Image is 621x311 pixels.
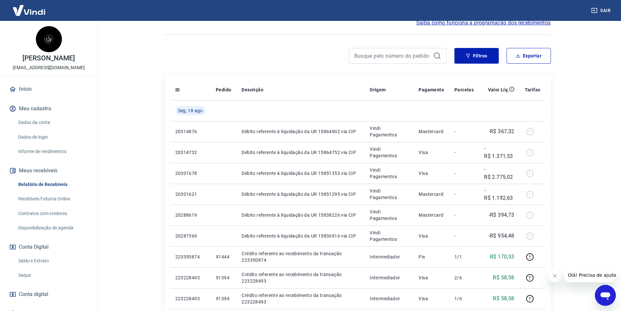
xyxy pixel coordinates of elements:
p: Visa [419,149,444,156]
span: Olá! Precisa de ajuda? [4,5,55,10]
p: Crédito referente ao recebimento da transação 223228493 [242,271,359,284]
p: 2/6 [454,274,474,281]
p: Vindi Pagamentos [370,125,408,138]
p: Mastercard [419,212,444,218]
p: R$ 58,58 [493,274,514,282]
p: 223228493 [175,295,205,302]
p: Vindi Pagamentos [370,188,408,201]
p: 20314732 [175,149,205,156]
a: Dados de login [16,131,90,144]
p: -R$ 1.192,63 [484,186,514,202]
button: Meu cadastro [8,101,90,116]
button: Sair [590,5,613,17]
p: Vindi Pagamentos [370,167,408,180]
p: -R$ 367,32 [489,128,514,135]
p: Pagamento [419,86,444,93]
img: Vindi [8,0,50,20]
p: 20314876 [175,128,205,135]
p: Visa [419,233,444,239]
p: Tarifas [525,86,540,93]
a: Informe de rendimentos [16,145,90,158]
p: [PERSON_NAME] [22,55,75,62]
p: -R$ 394,73 [489,211,514,219]
p: Visa [419,274,444,281]
p: Visa [419,295,444,302]
button: Conta Digital [8,240,90,254]
p: Intermediador [370,274,408,281]
iframe: Botão para abrir a janela de mensagens [595,285,616,306]
p: Débito referente à liquidação da UR 15864752 via CIP [242,149,359,156]
a: Saldo e Extrato [16,254,90,268]
p: 1/6 [454,295,474,302]
p: Mastercard [419,128,444,135]
p: Débito referente à liquidação da UR 15851353 via CIP [242,170,359,177]
p: Descrição [242,86,263,93]
p: - [454,149,474,156]
p: 91394 [216,295,231,302]
a: Relatório de Recebíveis [16,178,90,191]
p: Crédito referente ao recebimento da transação 223228493 [242,292,359,305]
p: Origem [370,86,386,93]
p: -R$ 2.775,02 [484,165,514,181]
p: 20301678 [175,170,205,177]
p: - [454,233,474,239]
p: - [454,212,474,218]
p: Intermediador [370,295,408,302]
a: Saiba como funciona a programação dos recebimentos [416,19,551,27]
p: 223228493 [175,274,205,281]
a: Saque [16,269,90,282]
p: 20288619 [175,212,205,218]
p: R$ 170,53 [490,253,514,261]
p: ID [175,86,180,93]
button: Exportar [507,48,551,64]
p: [EMAIL_ADDRESS][DOMAIN_NAME] [13,64,85,71]
p: - [454,170,474,177]
p: Vindi Pagamentos [370,146,408,159]
p: 1/1 [454,254,474,260]
iframe: Mensagem da empresa [564,268,616,282]
p: Débito referente à liquidação da UR 15851295 via CIP [242,191,359,197]
button: Meus recebíveis [8,163,90,178]
p: Pedido [216,86,231,93]
p: 20301621 [175,191,205,197]
a: Contratos com credores [16,207,90,220]
p: Crédito referente ao recebimento da transação 223350874 [242,250,359,263]
p: Vindi Pagamentos [370,229,408,242]
a: Conta digital [8,287,90,302]
span: Seg, 18 ago [178,107,203,114]
a: Início [8,82,90,96]
p: 223350874 [175,254,205,260]
p: -R$ 954,48 [489,232,514,240]
span: Conta digital [19,290,48,299]
p: Valor Líq. [488,86,509,93]
p: Visa [419,170,444,177]
p: Vindi Pagamentos [370,209,408,222]
p: Parcelas [454,86,474,93]
button: Filtros [454,48,499,64]
p: -R$ 1.371,53 [484,145,514,160]
p: Pix [419,254,444,260]
p: - [454,191,474,197]
iframe: Fechar mensagem [548,269,561,282]
p: - [454,128,474,135]
p: R$ 58,58 [493,295,514,303]
p: Débito referente à liquidação da UR 15838226 via CIP [242,212,359,218]
a: Disponibilização de agenda [16,221,90,235]
p: 91444 [216,254,231,260]
p: Débito referente à liquidação da UR 15864902 via CIP [242,128,359,135]
a: Dados da conta [16,116,90,129]
p: 91394 [216,274,231,281]
p: Débito referente à liquidação da UR 15836916 via CIP [242,233,359,239]
a: Recebíveis Futuros Online [16,192,90,206]
img: b5e33111-34ac-49f4-b4a7-cf72cf069c64.jpeg [36,26,62,52]
input: Busque pelo número do pedido [354,51,431,61]
p: Mastercard [419,191,444,197]
p: Intermediador [370,254,408,260]
p: 20287369 [175,233,205,239]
